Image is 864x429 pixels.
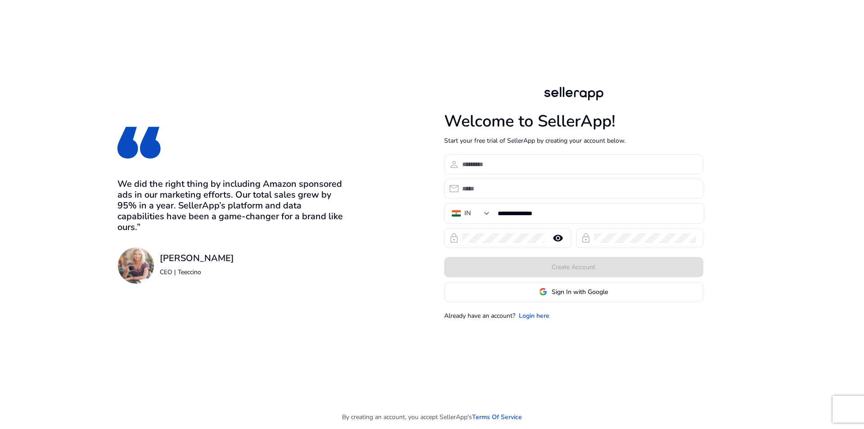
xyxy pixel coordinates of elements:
[117,179,348,233] h3: We did the right thing by including Amazon sponsored ads in our marketing efforts. Our total sale...
[160,253,234,264] h3: [PERSON_NAME]
[444,282,703,302] button: Sign In with Google
[449,159,459,170] span: person
[444,311,515,321] p: Already have an account?
[547,233,569,244] mat-icon: remove_red_eye
[539,288,547,296] img: google-logo.svg
[160,267,234,277] p: CEO | Teeccino
[444,112,703,131] h1: Welcome to SellerApp!
[449,183,459,194] span: email
[472,412,522,422] a: Terms Of Service
[449,233,459,244] span: lock
[444,136,703,145] p: Start your free trial of SellerApp by creating your account below.
[580,233,591,244] span: lock
[464,208,471,218] div: IN
[519,311,549,321] a: Login here
[552,287,608,297] span: Sign In with Google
